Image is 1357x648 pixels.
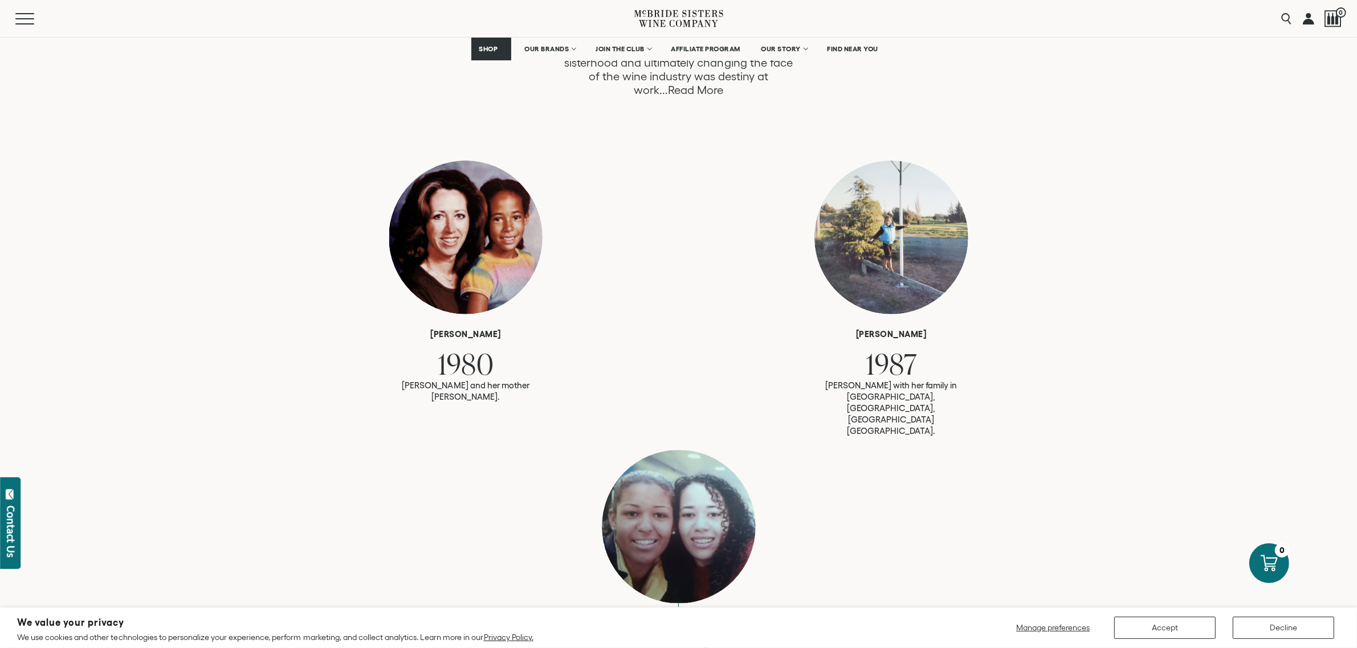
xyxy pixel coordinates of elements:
a: Read More [668,84,723,97]
h6: [PERSON_NAME] [380,329,551,339]
p: [PERSON_NAME] and her mother [PERSON_NAME]. [380,380,551,403]
p: We use cookies and other technologies to personalize your experience, perform marketing, and coll... [17,632,533,642]
div: Contact Us [5,506,17,557]
button: Mobile Menu Trigger [15,13,56,24]
button: Decline [1233,617,1334,639]
span: 0 [1336,7,1346,18]
a: AFFILIATE PROGRAM [664,38,748,60]
span: Manage preferences [1016,623,1090,632]
button: Manage preferences [1009,617,1097,639]
a: OUR STORY [753,38,814,60]
p: The [PERSON_NAME] Sisters story is one like no other. One could say that their path to sisterhood... [560,28,797,97]
a: FIND NEAR YOU [820,38,886,60]
button: Accept [1114,617,1216,639]
h6: [PERSON_NAME] [806,329,977,339]
span: 1980 [438,344,494,383]
div: 0 [1275,543,1289,557]
span: OUR BRANDS [524,45,569,53]
a: JOIN THE CLUB [588,38,658,60]
span: JOIN THE CLUB [596,45,645,53]
span: SHOP [479,45,498,53]
h2: We value your privacy [17,618,533,628]
span: AFFILIATE PROGRAM [671,45,741,53]
span: 1987 [866,344,917,383]
span: OUR STORY [761,45,801,53]
p: [PERSON_NAME] with her family in [GEOGRAPHIC_DATA], [GEOGRAPHIC_DATA], [GEOGRAPHIC_DATA] [GEOGRAP... [806,380,977,437]
a: OUR BRANDS [517,38,582,60]
a: SHOP [471,38,511,60]
span: FIND NEAR YOU [828,45,879,53]
a: Privacy Policy. [484,633,533,642]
